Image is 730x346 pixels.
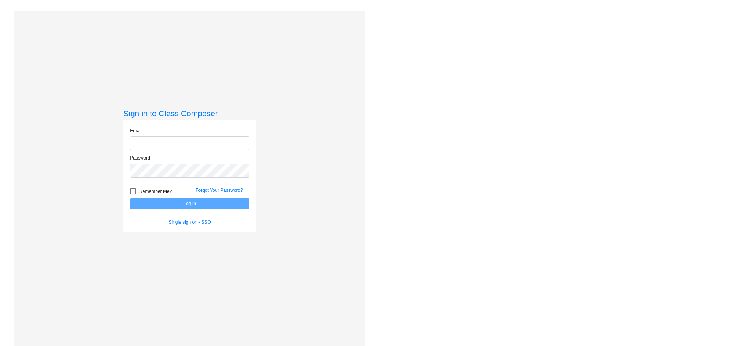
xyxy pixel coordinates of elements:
label: Password [130,155,150,161]
a: Forgot Your Password? [195,188,243,193]
h3: Sign in to Class Composer [123,109,256,118]
a: Single sign on - SSO [169,220,211,225]
label: Email [130,127,141,134]
span: Remember Me? [139,187,172,196]
button: Log In [130,198,249,209]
